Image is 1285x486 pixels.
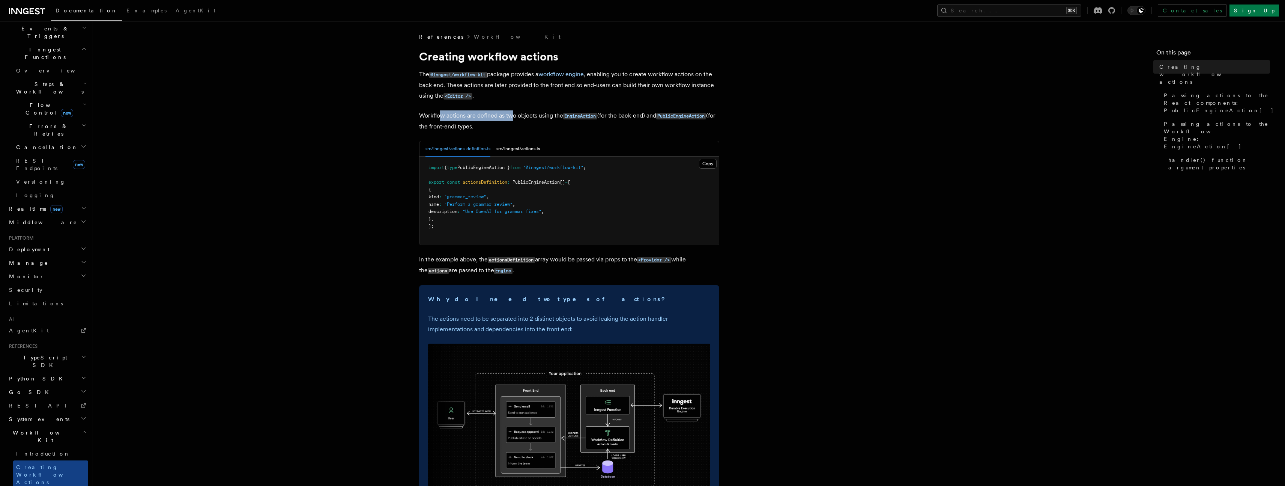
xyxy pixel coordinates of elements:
span: REST Endpoints [16,158,57,171]
a: REST Endpointsnew [13,154,88,175]
span: Deployment [6,246,50,253]
a: Overview [13,64,88,77]
span: Creating workflow actions [1159,63,1270,86]
a: workflow engine [538,71,584,78]
code: PublicEngineAction [656,113,706,119]
button: Cancellation [13,140,88,154]
span: Flow Control [13,101,83,116]
span: actionsDefinition [463,180,507,185]
span: Creating Workflow Actions [16,464,81,485]
span: AI [6,316,14,322]
span: Middleware [6,219,77,226]
span: Go SDK [6,388,53,396]
span: Steps & Workflows [13,80,84,95]
button: System events [6,412,88,426]
button: Manage [6,256,88,270]
a: Limitations [6,297,88,310]
span: Security [9,287,42,293]
button: Errors & Retries [13,119,88,140]
button: Steps & Workflows [13,77,88,98]
span: TypeScript SDK [6,354,81,369]
span: Examples [126,8,167,14]
span: Events & Triggers [6,25,82,40]
button: Toggle dark mode [1127,6,1145,15]
span: [ [568,180,570,185]
span: ]; [428,223,434,229]
button: Monitor [6,270,88,283]
span: Errors & Retries [13,122,81,137]
a: Versioning [13,175,88,189]
code: @inngest/workflow-kit [429,72,487,78]
span: ; [583,165,586,170]
span: import [428,165,444,170]
span: name [428,202,439,207]
a: handler() function argument properties [1165,153,1270,174]
span: Passing actions to the Workflow Engine: EngineAction[] [1164,120,1270,150]
span: REST API [9,403,73,409]
span: { [428,187,431,192]
button: Events & Triggers [6,22,88,43]
a: @inngest/workflow-kit [429,71,487,78]
button: Middleware [6,216,88,229]
a: Engine [494,267,512,274]
code: <Editor /> [443,93,472,100]
span: [] [560,180,565,185]
a: Introduction [13,447,88,460]
span: Platform [6,235,34,241]
a: REST API [6,399,88,412]
p: In the example above, the array would be passed via props to the while the are passed to the . [419,254,719,276]
kbd: ⌘K [1066,7,1077,14]
span: PublicEngineAction [512,180,560,185]
code: <Provider /> [637,257,671,263]
span: References [419,33,463,41]
span: Manage [6,259,48,267]
span: new [73,160,85,169]
code: actionsDefinition [488,257,535,263]
span: new [61,109,73,117]
button: Workflow Kit [6,426,88,447]
span: const [447,180,460,185]
a: <Editor /> [443,92,472,99]
span: } [428,216,431,222]
span: Passing actions to the React components: PublicEngineAction[] [1164,92,1274,114]
span: : [457,209,460,214]
a: Examples [122,2,171,20]
a: <Provider /> [637,256,671,263]
span: Python SDK [6,375,67,382]
strong: Why do I need two types of actions? [428,296,667,303]
span: , [541,209,544,214]
button: Search...⌘K [937,5,1081,17]
button: Inngest Functions [6,43,88,64]
a: AgentKit [171,2,220,20]
span: Versioning [16,179,66,185]
span: from [510,165,520,170]
span: Limitations [9,300,63,306]
span: : [439,194,442,199]
span: description [428,209,457,214]
button: Deployment [6,243,88,256]
span: Introduction [16,451,70,457]
span: "grammar_review" [444,194,486,199]
button: Go SDK [6,385,88,399]
a: Contact sales [1158,5,1226,17]
a: PublicEngineAction [656,112,706,119]
span: export [428,180,444,185]
span: , [431,216,434,222]
a: Creating workflow actions [1156,60,1270,89]
span: Realtime [6,205,63,213]
div: Inngest Functions [6,64,88,202]
span: Inngest Functions [6,46,81,61]
span: AgentKit [176,8,215,14]
button: Flow Controlnew [13,98,88,119]
span: = [565,180,568,185]
button: Copy [699,159,717,169]
p: Workflow actions are defined as two objects using the (for the back-end) and (for the front-end) ... [419,110,719,132]
a: Passing actions to the React components: PublicEngineAction[] [1161,89,1270,117]
a: Documentation [51,2,122,21]
span: , [486,194,489,199]
code: Engine [494,268,512,274]
span: type [447,165,457,170]
button: Python SDK [6,372,88,385]
span: "@inngest/workflow-kit" [523,165,583,170]
span: handler() function argument properties [1168,156,1270,171]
